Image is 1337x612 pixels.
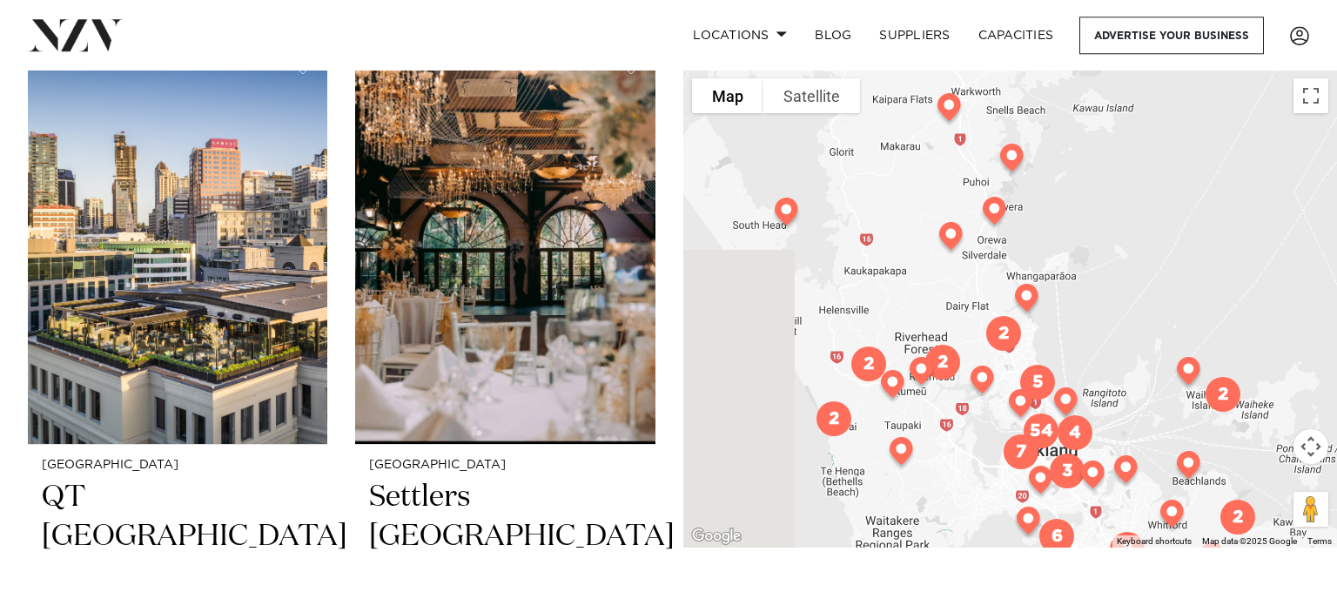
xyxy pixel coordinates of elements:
[865,17,964,54] a: SUPPLIERS
[1213,493,1262,541] div: 2
[692,78,763,113] button: Show street map
[369,478,641,595] h2: Settlers [GEOGRAPHIC_DATA]
[964,17,1068,54] a: Capacities
[1293,491,1328,526] button: Drag Pegman onto the map to open Street View
[979,309,1028,358] div: 2
[1032,512,1081,561] div: 6
[918,338,967,387] div: 2
[688,524,745,547] a: Open this area in Google Maps (opens a new window)
[1307,535,1332,545] a: Terms
[1013,358,1062,407] div: 5
[1117,535,1192,547] button: Keyboard shortcuts
[810,394,858,443] div: 2
[1043,447,1092,495] div: 3
[28,19,123,50] img: nzv-logo.png
[1017,407,1065,455] div: 54
[844,340,893,388] div: 2
[688,524,745,547] img: Google
[679,17,801,54] a: Locations
[369,459,641,472] small: [GEOGRAPHIC_DATA]
[801,17,865,54] a: BLOG
[997,427,1045,476] div: 7
[1199,370,1247,419] div: 2
[1293,78,1328,113] button: Toggle fullscreen view
[1051,408,1099,457] div: 4
[42,478,313,595] h2: QT [GEOGRAPHIC_DATA]
[42,459,313,472] small: [GEOGRAPHIC_DATA]
[1103,525,1152,574] div: 2
[1293,428,1328,463] button: Map camera controls
[1202,535,1297,545] span: Map data ©2025 Google
[1079,17,1264,54] a: Advertise your business
[763,78,860,113] button: Show satellite imagery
